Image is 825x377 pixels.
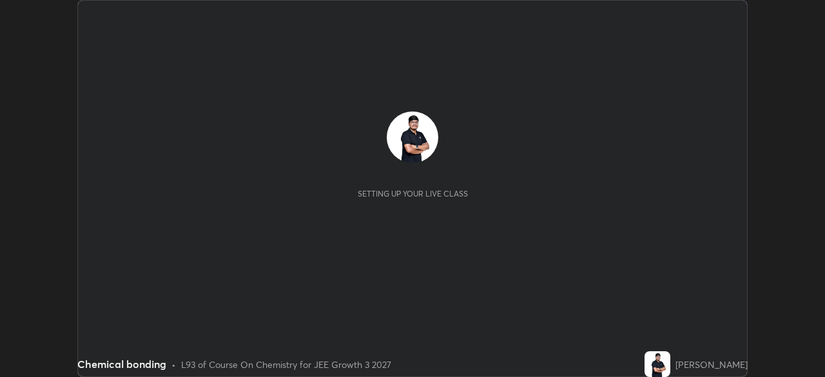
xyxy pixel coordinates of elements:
[387,111,438,163] img: 233275cb9adc4a56a51a9adff78a3b51.jpg
[645,351,670,377] img: 233275cb9adc4a56a51a9adff78a3b51.jpg
[181,358,391,371] div: L93 of Course On Chemistry for JEE Growth 3 2027
[358,189,468,198] div: Setting up your live class
[171,358,176,371] div: •
[675,358,748,371] div: [PERSON_NAME]
[77,356,166,372] div: Chemical bonding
